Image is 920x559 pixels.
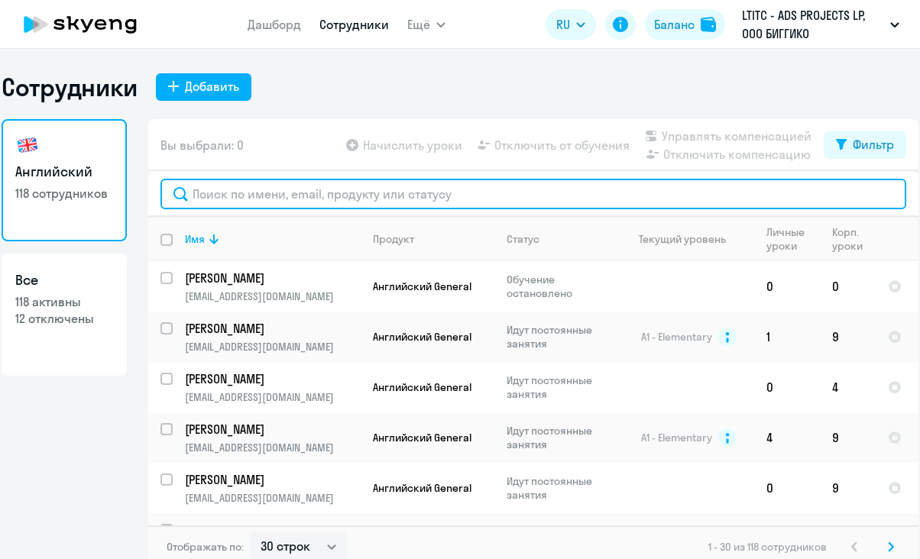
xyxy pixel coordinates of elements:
button: Добавить [156,73,251,101]
p: [PERSON_NAME] [185,421,358,438]
p: [PERSON_NAME] [185,471,358,488]
td: 9 [820,463,876,513]
p: [PERSON_NAME] [185,270,358,286]
p: LTITC - ADS PROJECTS LP, ООО БИГГИКО [742,6,884,43]
a: Сотрудники [319,17,389,32]
p: 118 активны [15,293,113,310]
td: 1 [754,312,820,362]
p: 118 сотрудников [15,185,113,202]
a: [PERSON_NAME] [185,370,360,387]
p: [EMAIL_ADDRESS][DOMAIN_NAME] [185,390,360,404]
td: 0 [754,463,820,513]
p: Идут постоянные занятия [507,525,611,552]
h1: Сотрудники [2,72,138,102]
p: Идут постоянные занятия [507,323,611,351]
div: Корп. уроки [832,225,875,253]
button: Балансbalance [645,9,725,40]
a: Все118 активны12 отключены [2,254,127,376]
p: [PERSON_NAME] [185,522,358,538]
a: Английский118 сотрудников [2,119,127,241]
p: [EMAIL_ADDRESS][DOMAIN_NAME] [185,441,360,454]
td: 9 [820,412,876,463]
p: Обучение остановлено [507,273,611,300]
h3: Все [15,270,113,290]
span: A1 - Elementary [641,431,712,444]
p: [PERSON_NAME] [185,370,358,387]
p: Идут постоянные занятия [507,424,611,451]
div: Личные уроки [766,225,809,253]
p: Идут постоянные занятия [507,373,611,401]
p: Идут постоянные занятия [507,474,611,502]
a: [PERSON_NAME] [185,471,360,488]
span: 1 - 30 из 118 сотрудников [708,540,827,554]
span: A1 - Elementary [641,330,712,344]
p: [EMAIL_ADDRESS][DOMAIN_NAME] [185,491,360,505]
span: Английский General [373,380,471,394]
div: Статус [507,232,539,246]
span: RU [556,15,570,34]
span: Ещё [407,15,430,34]
span: Вы выбрали: 0 [160,136,244,154]
span: Отображать по: [167,540,244,554]
div: Статус [507,232,611,246]
span: Английский General [373,431,471,444]
p: 12 отключены [15,310,113,327]
span: Английский General [373,481,471,495]
p: [PERSON_NAME] [185,320,358,337]
p: [EMAIL_ADDRESS][DOMAIN_NAME] [185,340,360,354]
span: Английский General [373,330,471,344]
button: LTITC - ADS PROJECTS LP, ООО БИГГИКО [734,6,907,43]
td: 4 [754,412,820,463]
span: Английский General [373,279,471,293]
td: 0 [754,362,820,412]
div: Имя [185,232,360,246]
div: Продукт [373,232,414,246]
td: 0 [754,261,820,312]
a: [PERSON_NAME] [185,320,360,337]
td: 9 [820,312,876,362]
a: [PERSON_NAME] [185,421,360,438]
div: Личные уроки [766,225,819,253]
td: 4 [820,362,876,412]
a: [PERSON_NAME] [185,270,360,286]
div: Текущий уровень [624,232,753,246]
div: Добавить [185,77,239,95]
div: Баланс [654,15,695,34]
img: balance [701,17,716,32]
td: 0 [820,261,876,312]
div: Текущий уровень [639,232,726,246]
div: Имя [185,232,205,246]
button: RU [546,9,596,40]
p: [EMAIL_ADDRESS][DOMAIN_NAME] [185,289,360,303]
h3: Английский [15,162,113,182]
a: [PERSON_NAME] [185,522,360,538]
div: Корп. уроки [832,225,865,253]
img: english [15,133,40,157]
a: Дашборд [248,17,301,32]
div: Фильтр [853,135,894,153]
button: Ещё [407,9,445,40]
button: Фильтр [824,131,906,159]
div: Продукт [373,232,494,246]
input: Поиск по имени, email, продукту или статусу [160,179,906,209]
